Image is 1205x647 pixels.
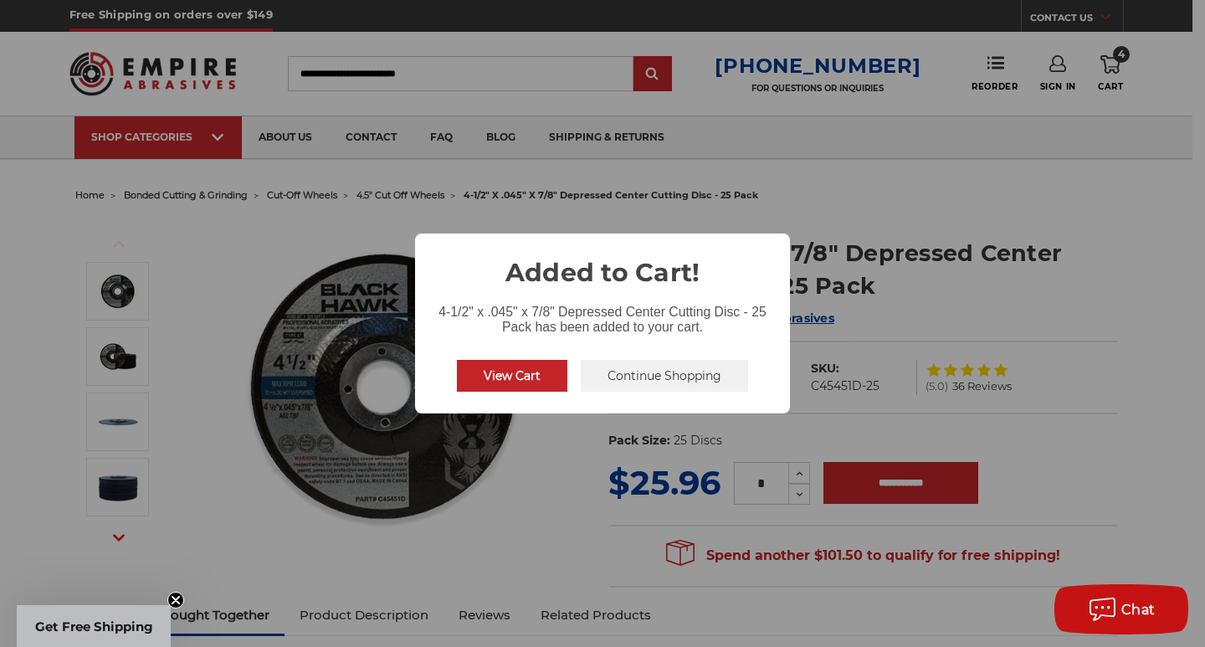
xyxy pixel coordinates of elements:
button: View Cart [457,360,567,392]
button: Close teaser [167,592,184,608]
h2: Added to Cart! [415,234,790,291]
span: Chat [1121,602,1156,618]
button: Continue Shopping [581,360,748,392]
button: Chat [1054,584,1188,634]
span: Get Free Shipping [35,619,153,634]
div: 4-1/2" x .045" x 7/8" Depressed Center Cutting Disc - 25 Pack has been added to your cart. [415,291,790,338]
